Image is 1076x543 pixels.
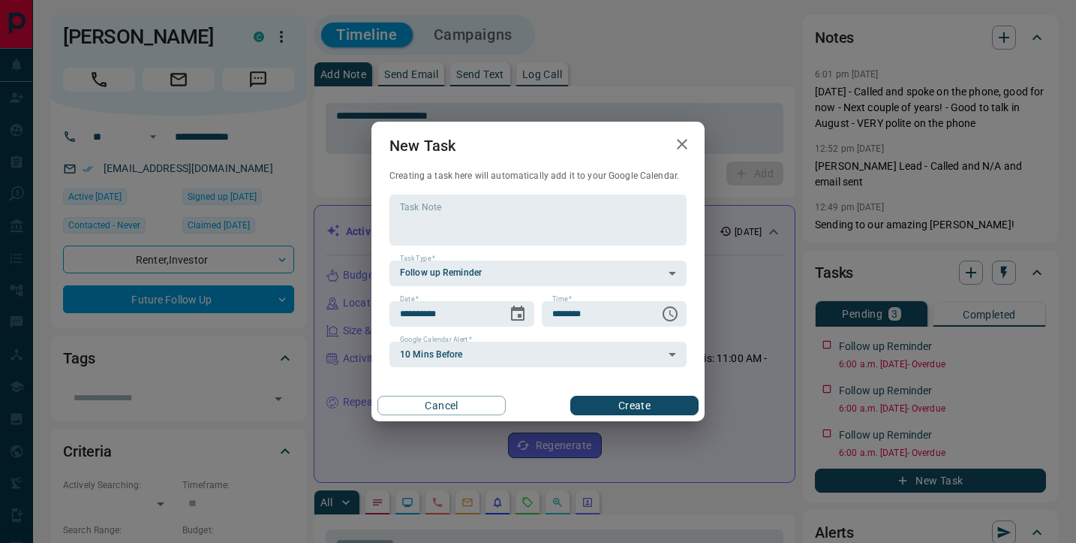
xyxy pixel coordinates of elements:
[377,396,506,415] button: Cancel
[371,122,473,170] h2: New Task
[570,396,699,415] button: Create
[655,299,685,329] button: Choose time, selected time is 6:00 AM
[552,294,572,304] label: Time
[400,294,419,304] label: Date
[389,261,687,286] div: Follow up Reminder
[389,170,687,183] p: Creating a task here will automatically add it to your Google Calendar.
[389,342,687,367] div: 10 Mins Before
[400,335,472,345] label: Google Calendar Alert
[503,299,533,329] button: Choose date, selected date is Aug 25, 2025
[400,254,435,264] label: Task Type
